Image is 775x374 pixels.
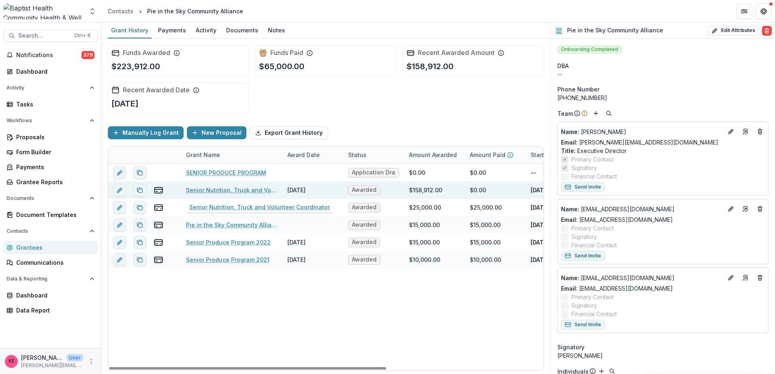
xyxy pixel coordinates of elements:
[557,109,573,118] p: Team
[3,160,98,174] a: Payments
[16,210,91,219] div: Document Templates
[147,7,243,15] div: Pie in the Sky Community Alliance
[572,224,614,232] span: Primary Contact
[557,70,769,79] div: --
[66,354,83,361] p: User
[561,320,605,329] button: Send Invite
[3,49,98,62] button: Notifications379
[557,85,599,93] span: Phone Number
[113,219,126,232] button: edit
[3,241,98,254] a: Grantees
[755,204,765,214] button: Deletes
[108,7,133,15] div: Contacts
[561,127,723,136] p: [PERSON_NAME]
[561,284,673,293] a: Email: [EMAIL_ADDRESS][DOMAIN_NAME]
[105,5,246,17] nav: breadcrumb
[133,201,146,214] button: Duplicate proposal
[739,202,752,215] a: Go to contact
[3,256,98,269] a: Communications
[561,274,579,281] span: Name :
[561,206,579,212] span: Name :
[133,236,146,249] button: Duplicate proposal
[154,255,163,265] button: view-payments
[736,3,752,19] button: Partners
[113,201,126,214] button: edit
[470,203,502,212] div: $25,000.00
[591,108,601,118] button: Add
[755,127,765,136] button: Deletes
[3,114,98,127] button: Open Workflows
[113,184,126,197] button: edit
[726,273,736,283] button: Edit
[531,203,549,212] p: [DATE]
[287,238,306,246] div: [DATE]
[9,359,15,364] div: Katie E
[470,255,501,264] div: $10,000.00
[561,138,718,147] a: Email: [PERSON_NAME][EMAIL_ADDRESS][DOMAIN_NAME]
[343,146,404,164] div: Status
[6,118,86,123] span: Workflows
[561,147,576,154] span: Title :
[6,276,86,282] span: Data & Reporting
[470,221,501,229] div: $15,000.00
[470,168,486,177] div: $0.00
[3,208,98,221] a: Document Templates
[186,255,270,264] a: Senior Produce Program 2021
[557,62,569,70] span: DBA
[352,221,377,228] span: Awarded
[404,151,462,159] div: Amount Awarded
[409,221,440,229] div: $15,000.00
[762,26,772,36] button: Delete
[531,238,549,246] p: [DATE]
[223,24,261,36] div: Documents
[16,67,91,76] div: Dashboard
[250,126,328,139] button: Export Grant History
[561,205,723,213] p: [EMAIL_ADDRESS][DOMAIN_NAME]
[561,139,578,146] span: Email:
[265,24,288,36] div: Notes
[108,126,184,139] button: Manually Log Grant
[6,228,86,234] span: Contacts
[3,81,98,94] button: Open Activity
[557,93,769,102] div: [PHONE_NUMBER]
[108,23,152,38] a: Grant History
[470,151,505,159] p: Amount Paid
[561,251,605,261] button: Send Invite
[287,255,306,264] div: [DATE]
[287,203,306,212] div: [DATE]
[572,301,597,310] span: Signatory
[111,60,160,72] p: $223,912.00
[561,274,723,282] p: [EMAIL_ADDRESS][DOMAIN_NAME]
[470,186,486,194] div: $0.00
[352,256,377,263] span: Awarded
[73,31,92,40] div: Ctrl + K
[3,98,98,111] a: Tasks
[739,271,752,284] a: Go to contact
[3,272,98,285] button: Open Data & Reporting
[557,351,769,360] div: [PERSON_NAME]
[708,26,759,36] button: Edit Attributes
[113,166,126,179] button: edit
[113,236,126,249] button: edit
[561,216,578,223] span: Email:
[16,291,91,300] div: Dashboard
[572,310,617,318] span: Financial Contact
[86,357,96,366] button: More
[154,185,163,195] button: view-payments
[154,203,163,212] button: view-payments
[561,274,723,282] a: Name: [EMAIL_ADDRESS][DOMAIN_NAME]
[270,49,303,57] h2: Funds Paid
[186,238,271,246] a: Senior Produce Program 2022
[352,169,396,176] span: Application Draft
[133,184,146,197] button: Duplicate proposal
[561,128,579,135] span: Name :
[3,192,98,205] button: Open Documents
[526,146,587,164] div: Start Date
[604,108,614,118] button: Search
[108,24,152,36] div: Grant History
[186,203,276,212] a: 2024 - Senior Produce Program
[572,232,597,241] span: Signatory
[21,362,83,369] p: [PERSON_NAME][EMAIL_ADDRESS][DOMAIN_NAME]
[572,155,614,164] span: Primary Contact
[181,151,225,159] div: Grant Name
